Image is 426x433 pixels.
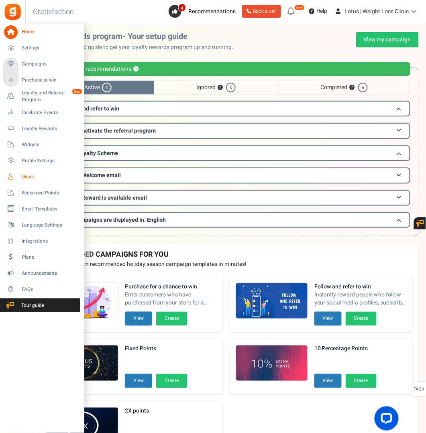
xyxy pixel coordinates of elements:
[314,291,406,307] span: Instantly reward people who follow your social media profiles, subscribe to your newsletters and ...
[314,374,342,388] button: View
[22,222,78,229] span: Language Settings
[3,57,80,71] a: Campaigns
[82,194,147,202] span: Reward is available email
[22,254,78,261] span: Plans
[3,282,80,296] a: FAQs
[414,382,424,397] span: FAQs
[236,283,308,319] img: Recommended Campaigns
[306,5,331,18] a: Help
[61,104,119,113] span: Follow and refer to win
[294,5,305,10] em: New
[3,266,80,280] a: Announcements
[3,90,80,103] a: Loyalty and Referral Program New
[350,85,355,90] button: ?
[242,5,281,18] a: Book a call
[236,345,308,382] img: Recommended Campaigns
[3,202,80,216] a: Email Templates
[3,170,80,184] a: Users
[3,122,80,135] a: Loyalty Rewards
[314,345,377,353] strong: 10 Percentage Points
[3,218,80,232] a: Language Settings
[3,25,80,39] a: Home
[22,29,78,35] span: Home
[82,171,121,180] span: Welcome email
[4,302,60,309] span: Tour guide
[22,270,78,277] span: Announcements
[22,77,78,84] span: Purchase to win
[33,32,240,41] h2: Loyalty rewards program- Your setup guide
[154,81,278,94] span: Ignored
[345,7,409,16] span: Lotus | Weight Loss Clinic
[125,312,152,326] button: View
[22,157,78,164] span: Profile Settings
[22,190,78,196] span: Redeemed Points
[3,234,80,248] a: Integrations
[40,251,412,259] h4: RECOMMENDED CAMPAIGNS FOR YOU
[125,345,187,353] strong: Fixed Points
[3,154,80,167] a: Profile Settings
[314,312,342,326] button: View
[314,7,328,15] span: Help
[125,407,187,415] strong: 2X points
[125,374,152,388] button: View
[133,67,139,72] button: ?
[278,81,410,94] span: Completed
[33,43,240,51] p: Use this personalized guide to get your loyalty rewards program up and running.
[3,250,80,264] a: Plans
[125,291,216,307] span: Enter customers who have purchased from your store for a chance to win. Increase sales and AOV.
[22,109,78,116] span: Celebrate Events
[346,312,377,326] button: Create
[314,283,406,291] strong: Follow and refer to win
[22,174,78,180] span: Users
[358,83,368,92] span: 6
[72,89,82,94] em: New
[82,127,156,135] span: Activate the referral program
[22,61,78,67] span: Campaigns
[42,81,154,94] span: Active
[24,4,83,20] h3: Gratisfaction
[42,62,410,76] div: Personalized recommendations
[61,149,118,157] span: Lotus Loyalty Scheme
[226,83,236,92] span: 0
[22,141,78,148] span: Widgets
[218,85,223,90] button: ?
[169,5,239,18] a: 4 Recommendations
[4,3,22,21] img: Gratisfaction
[22,125,78,132] span: Loyalty Rewards
[61,216,166,224] span: Your campaigns are displayed in: English
[3,74,80,87] a: Purchase to win
[3,186,80,200] a: Redeemed Points
[22,90,80,103] span: Loyalty and Referral Program
[22,45,78,51] span: Settings
[22,238,78,245] span: Integrations
[156,312,187,326] button: Create
[22,286,78,293] span: FAQs
[188,7,236,16] span: Recommendations
[40,260,412,268] p: Preview and launch recommended holiday season campaign templates in minutes!
[102,83,112,92] span: 4
[3,106,80,119] a: Celebrate Events
[356,32,419,47] a: View my campaign
[22,206,78,212] span: Email Templates
[178,4,186,12] span: 4
[346,374,377,388] button: Create
[125,283,216,291] strong: Purchase for a chance to win
[3,41,80,55] a: Settings
[156,374,187,388] button: Create
[3,138,80,151] a: Widgets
